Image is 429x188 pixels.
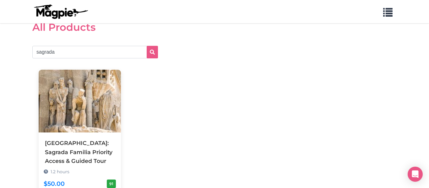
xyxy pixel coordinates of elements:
[51,169,69,175] span: 1.2 hours
[408,167,423,182] div: Open Intercom Messenger
[32,21,397,33] h2: All Products
[107,180,116,188] div: 91
[32,46,158,58] input: Search products...
[45,139,115,165] div: [GEOGRAPHIC_DATA]: Sagrada Familia Priority Access & Guided Tour
[39,70,121,132] img: Barcelona: Sagrada Familia Priority Access & Guided Tour
[32,4,89,19] img: logo-ab69f6fb50320c5b225c76a69d11143b.png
